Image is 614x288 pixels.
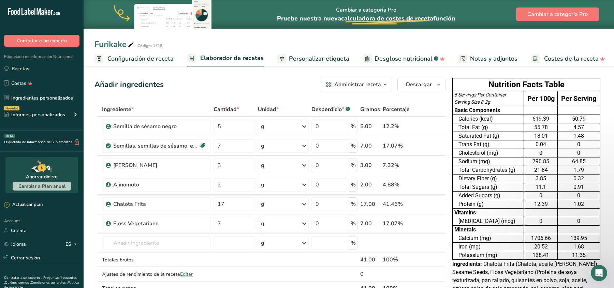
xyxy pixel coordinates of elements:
[4,134,15,138] div: BETA
[360,256,380,264] div: 41.00
[559,192,598,200] div: 0
[559,123,598,132] div: 4.57
[526,175,556,183] div: 3.85
[113,142,199,150] div: Semillas, semillas de sésamo, enteras, tostadas y tostadas.
[334,80,381,89] div: Administrar receta
[559,166,598,174] div: 1.79
[470,54,517,63] span: Notas y adjuntos
[526,115,556,123] div: 619.39
[360,161,380,169] div: 3.00
[113,181,199,189] div: Ajinomoto
[452,261,482,267] span: Ingredients:
[458,51,517,66] a: Notas y adjuntos
[527,10,588,18] span: Cambiar a categoría Pro
[261,181,264,189] div: g
[102,236,211,250] input: Añadir ingrediente
[383,256,413,264] div: 100%
[453,115,524,123] td: Calories (kcal)
[375,54,433,63] span: Desglose nutricional
[454,99,480,105] span: Serving Size
[261,200,264,208] div: g
[544,54,599,63] span: Costes de la receta
[559,200,598,208] div: 1.02
[453,217,524,226] td: [MEDICAL_DATA] (mcg)
[102,271,211,278] div: Ajustes de rendimiento de la receta
[102,105,134,113] span: Ingrediente
[4,275,42,280] a: Contratar a un experto .
[214,105,239,113] span: Cantidad
[113,200,199,208] div: Chalota Frita
[453,200,524,209] td: Protein (g)
[360,200,380,208] div: 17.00
[481,99,490,105] span: 8.2g
[453,140,524,149] td: Trans Fat (g)
[453,149,524,157] td: Cholesterol (mg)
[559,115,598,123] div: 50.79
[453,166,524,175] td: Total Carbohydrates (g)
[113,161,199,169] div: [PERSON_NAME]
[180,271,193,277] span: Editar
[559,149,598,157] div: 0
[559,175,598,183] div: 0.32
[261,161,264,169] div: g
[4,111,65,118] div: Informes personalizados
[524,91,558,106] td: Per 100g
[341,14,433,22] span: calculadora de costes de receta
[261,142,264,150] div: g
[453,78,600,91] th: Nutrition Facts Table
[383,142,413,150] div: 17.07%
[453,132,524,140] td: Saturated Fat (g)
[383,219,413,228] div: 17.07%
[200,54,264,63] span: Elaborador de recetas
[453,157,524,166] td: Sodium (mg)
[526,183,556,191] div: 11.1
[559,157,598,166] div: 64.85
[526,234,556,242] div: 1706.66
[453,183,524,192] td: Total Sugars (g)
[360,219,380,228] div: 7.00
[397,78,445,91] button: Descargar
[5,280,31,285] a: Quiénes somos .
[526,157,556,166] div: 790.85
[531,51,605,66] a: Costes de la receta
[360,270,380,278] div: 0
[261,122,264,131] div: g
[363,51,445,66] a: Desglose nutricional
[559,251,598,259] div: 11.35
[360,105,380,113] span: Gramos
[4,275,77,285] a: Preguntas frecuentes .
[406,80,432,89] span: Descargar
[516,7,599,21] button: Cambiar a categoría Pro
[559,243,598,251] div: 1.68
[65,240,79,248] div: ES
[453,175,524,183] td: Dietary Fiber (g)
[4,35,79,47] button: Contratar a un experto
[18,183,65,190] span: Cambiar a Plan anual
[4,238,26,250] a: Idioma
[360,181,380,189] div: 2.00
[526,192,556,200] div: 0
[320,78,392,91] button: Administrar receta
[526,251,556,259] div: 138.41
[94,38,135,50] div: Furikake
[453,243,524,251] td: Iron (mg)
[558,91,600,106] td: Per Serving
[526,123,556,132] div: 55.78
[453,123,524,132] td: Total Fat (g)
[4,106,19,110] div: Novedad
[453,106,524,115] td: Basic Components
[289,54,349,63] span: Personalizar etiqueta
[453,226,524,234] td: Minerals
[261,239,264,247] div: g
[26,173,58,180] div: Ahorrar dinero
[360,122,380,131] div: 5.00
[258,105,279,113] span: Unidad
[559,140,598,149] div: 0
[94,79,164,90] div: Añadir ingredientes
[31,280,68,285] a: Condiciones generales .
[261,219,264,228] div: g
[277,51,349,66] a: Personalizar etiqueta
[559,132,598,140] div: 1.48
[453,192,524,200] td: Added Sugars (g)
[102,256,211,263] div: Totales brutos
